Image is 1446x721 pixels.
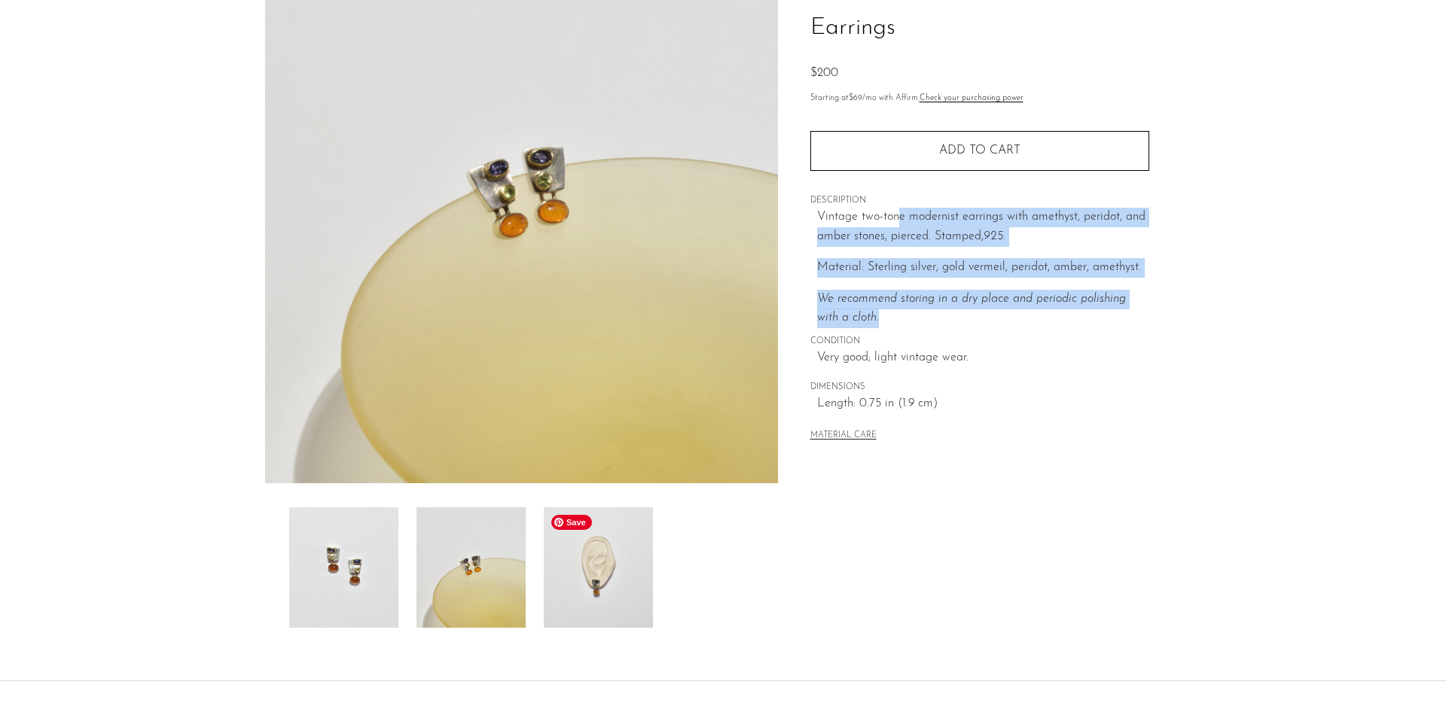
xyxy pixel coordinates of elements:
[817,348,1149,368] span: Very good; light vintage wear.
[416,507,526,628] img: Amethyst Peridot Amber Earrings
[920,94,1023,102] a: Check your purchasing power - Learn more about Affirm Financing (opens in modal)
[939,145,1020,157] span: Add to cart
[817,394,1149,414] span: Length: 0.75 in (1.9 cm)
[810,381,1149,394] span: DIMENSIONS
[810,194,1149,208] span: DESCRIPTION
[810,131,1149,170] button: Add to cart
[810,335,1149,348] span: CONDITION
[289,507,398,628] img: Amethyst Peridot Amber Earrings
[817,293,1126,324] i: We recommend storing in a dry place and periodic polishing with a cloth.
[817,258,1149,278] p: Material: Sterling silver, gold vermeil, peridot, amber, amethyst.
[551,515,592,530] span: Save
[810,67,838,79] span: $200
[810,92,1149,105] p: Starting at /mo with Affirm.
[810,430,877,442] button: MATERIAL CARE
[817,208,1149,246] p: Vintage two-tone modernist earrings with amethyst, peridot, and amber stones, pierced. Stamped,
[984,230,1005,242] em: 925.
[849,94,862,102] span: $69
[544,507,653,628] img: Amethyst Peridot Amber Earrings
